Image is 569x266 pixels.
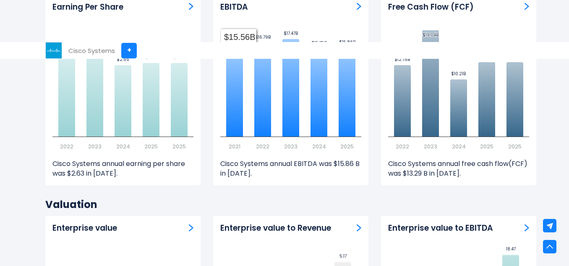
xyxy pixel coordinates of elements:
[121,43,137,58] a: +
[220,2,248,13] h3: EBITDA
[311,40,327,46] text: $15.75B
[284,142,298,150] text: 2023
[117,56,129,63] text: $2.55
[388,159,529,178] p: Cisco Systems annual free cash flow(FCF) was $13.29 B in [DATE].
[525,223,529,232] a: Enterprise value to EBITDA
[46,42,62,58] img: CSCO logo
[423,32,438,38] text: $19.04B
[396,142,409,150] text: 2022
[45,198,536,211] h2: Valuation
[394,56,410,63] text: $12.75B
[256,142,269,150] text: 2022
[339,39,355,45] text: $15.86B
[388,2,474,13] h3: Free Cash Flow (FCF)
[220,223,331,234] h3: Enterprise value to Revenue
[357,223,361,232] a: Enterprise value to Revenue
[340,142,354,150] text: 2025
[357,2,361,11] a: EBITDA
[68,46,115,55] div: Cisco Systems
[388,223,493,234] h3: Enterprise value to EBITDA
[229,142,240,150] text: 2021
[189,2,193,11] a: Earning Per Share
[189,223,193,232] a: Enterprise value
[452,142,466,150] text: 2024
[88,142,102,150] text: 2023
[339,253,347,259] text: 5.17
[508,142,522,150] text: 2025
[60,142,73,150] text: 2022
[480,142,493,150] text: 2025
[506,246,516,252] text: 18.47
[284,30,298,37] text: $17.47B
[220,159,361,178] p: Cisco Systems annual EBITDA was $15.86 B in [DATE].
[525,2,529,11] a: Free Cash Flow
[116,142,130,150] text: 2024
[424,142,437,150] text: 2023
[144,142,158,150] text: 2025
[255,34,271,40] text: $16.79B
[312,142,326,150] text: 2024
[52,2,123,13] h3: Earning Per Share
[52,159,193,178] p: Cisco Systems annual earning per share was $2.63 in [DATE].
[451,71,466,77] text: $10.21B
[52,223,117,234] h3: Enterprise value
[227,41,243,47] text: $15.56B
[172,142,186,150] text: 2025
